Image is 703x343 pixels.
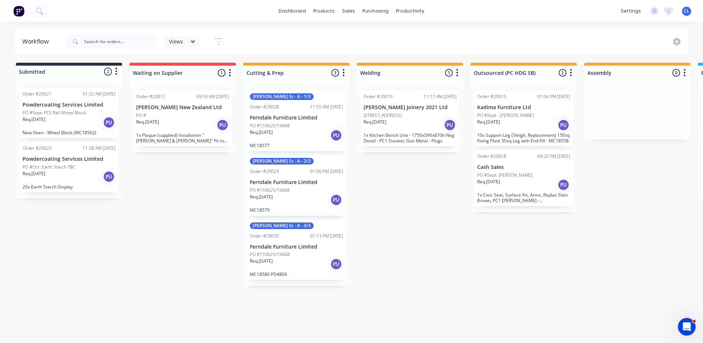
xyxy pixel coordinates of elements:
[330,194,342,206] div: PU
[23,164,75,170] p: PO #Oct :Earth Starch TBC
[23,170,45,177] p: Req. [DATE]
[363,119,386,125] p: Req. [DATE]
[477,153,506,160] div: Order #20018
[537,93,570,100] div: 01:04 PM [DATE]
[361,90,459,146] div: Order #2001911:17 AM [DATE][PERSON_NAME] Joinery 2021 Ltd[STREET_ADDRESS]Req.[DATE]PU1x Kitchen B...
[20,88,118,138] div: Order #2002101:32 AM [DATE]Powdercoating Services LimitedPO #Sept: PCS Rail Wheel BlockReq.[DATE]...
[424,93,456,100] div: 11:17 AM [DATE]
[13,6,24,17] img: Factory
[15,212,132,219] h2: Factory Feature Walkthroughs
[275,6,310,17] a: dashboard
[15,52,133,65] p: Hi [PERSON_NAME]
[74,230,111,260] button: News
[684,8,689,14] span: CL
[250,244,343,250] p: Ferndale Furniture Limited
[250,187,290,194] p: PO #159625/19468
[111,230,148,260] button: Help
[196,93,229,100] div: 09:59 AM [DATE]
[250,143,343,148] p: MC18577
[15,188,119,195] div: Hi there,
[250,271,343,277] p: MC18580 PD4806
[363,93,393,100] div: Order #20019
[477,112,534,119] p: PO #Sept - [PERSON_NAME]
[83,145,116,152] div: 11:38 AM [DATE]
[15,65,133,77] p: How can we help?
[15,93,124,101] div: Ask a question
[617,6,645,17] div: settings
[23,102,116,108] p: Powdercoating Services Limited
[678,318,696,336] iframe: Intercom live chat
[330,258,342,270] div: PU
[250,194,273,200] p: Req. [DATE]
[136,132,229,143] p: 1x Plaque (supplied) Installation "[PERSON_NAME] & [PERSON_NAME]" Fit to [PERSON_NAME] Bay Blue (...
[23,116,45,123] p: Req. [DATE]
[474,90,573,146] div: Order #2001501:04 PM [DATE]Kadima Furniture LtdPO #Sept - [PERSON_NAME]Req.[DATE]PU10x Support Le...
[15,14,59,26] img: logo
[477,164,570,170] p: Cash Sales
[477,172,533,179] p: PO #Sept: [PERSON_NAME]
[330,129,342,141] div: PU
[477,179,500,185] p: Req. [DATE]
[84,34,157,49] input: Search for orders...
[15,101,124,109] div: AI Agent and team can help
[23,184,116,190] p: 20x Earth Starch Display
[250,115,343,121] p: Ferndale Furniture Limited
[250,258,273,264] p: Req. [DATE]
[217,119,228,131] div: PU
[136,119,159,125] p: Req. [DATE]
[558,119,569,131] div: PU
[477,93,506,100] div: Order #20015
[7,87,140,115] div: Ask a questionAI Agent and team can help
[23,91,52,97] div: Order #20021
[23,130,116,135] p: New Oven - Wheel Block (MC18562)
[250,207,343,213] p: MC18579
[537,153,570,160] div: 04:20 PM [DATE]
[127,12,140,25] div: Close
[310,233,343,239] div: 01:13 PM [DATE]
[7,160,140,202] div: UpdateFeature updateFactory Weekly Updates - [DATE]Hi there,
[169,38,183,45] span: Views
[310,104,343,110] div: 11:55 AM [DATE]
[43,249,68,254] span: Messages
[123,249,135,254] span: Help
[103,117,115,128] div: PU
[392,6,428,17] div: productivity
[103,171,115,183] div: PU
[250,251,290,258] p: PO #159625/19468
[444,119,456,131] div: PU
[15,166,38,174] div: Update
[363,104,456,111] p: [PERSON_NAME] Joinery 2021 Ltd
[363,112,402,119] p: [STREET_ADDRESS]
[133,90,232,146] div: Order #2001209:59 AM [DATE][PERSON_NAME] New Zealand LtdPO #Req.[DATE]PU1x Plaque (supplied) Inst...
[250,179,343,186] p: Ferndale Furniture Limited
[359,6,392,17] div: purchasing
[477,192,570,203] p: 1x Civic Seat, Surface Fix, Arms, Replas Slats Brown, PC1 [PERSON_NAME] - [PERSON_NAME] to collec...
[15,179,119,186] div: Factory Weekly Updates - [DATE]
[83,91,116,97] div: 01:32 AM [DATE]
[477,119,500,125] p: Req. [DATE]
[23,145,52,152] div: Order #20023
[136,112,146,119] p: PO #
[22,37,52,46] div: Workflow
[10,249,27,254] span: Home
[250,104,279,110] div: Order #20028
[363,132,456,143] p: 1x Kitchen Bench Unit - 1750x590x870h Neg Detail - PC1 Duratec Gun Metal - Plugs
[23,110,86,116] p: PO #Sept: PCS Rail Wheel Block
[310,6,338,17] div: products
[558,179,569,191] div: PU
[41,166,85,174] div: Feature update
[250,122,290,129] p: PO #159625/19468
[250,233,279,239] div: Order #20030
[474,150,573,206] div: Order #2001804:20 PM [DATE]Cash SalesPO #Sept: [PERSON_NAME]Req.[DATE]PU1x Civic Seat, Surface Fi...
[250,222,314,229] div: [PERSON_NAME] St - A - 3/3
[247,155,346,216] div: [PERSON_NAME] St - A - 2/3Order #2002901:00 PM [DATE]Ferndale Furniture LimitedPO #159625/19468Re...
[250,158,314,164] div: [PERSON_NAME] St - A - 2/3
[136,104,229,111] p: [PERSON_NAME] New Zealand Ltd
[247,219,346,280] div: [PERSON_NAME] St - A - 3/3Order #2003001:13 PM [DATE]Ferndale Furniture LimitedPO #159625/19468Re...
[247,90,346,151] div: [PERSON_NAME] St - A - 1/3Order #2002811:55 AM [DATE]Ferndale Furniture LimitedPO #159625/19468Re...
[310,168,343,175] div: 01:00 PM [DATE]
[23,156,116,162] p: Powdercoating Services Limited
[250,93,314,100] div: [PERSON_NAME] St - A - 1/3
[85,249,99,254] span: News
[15,136,132,150] button: Share it with us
